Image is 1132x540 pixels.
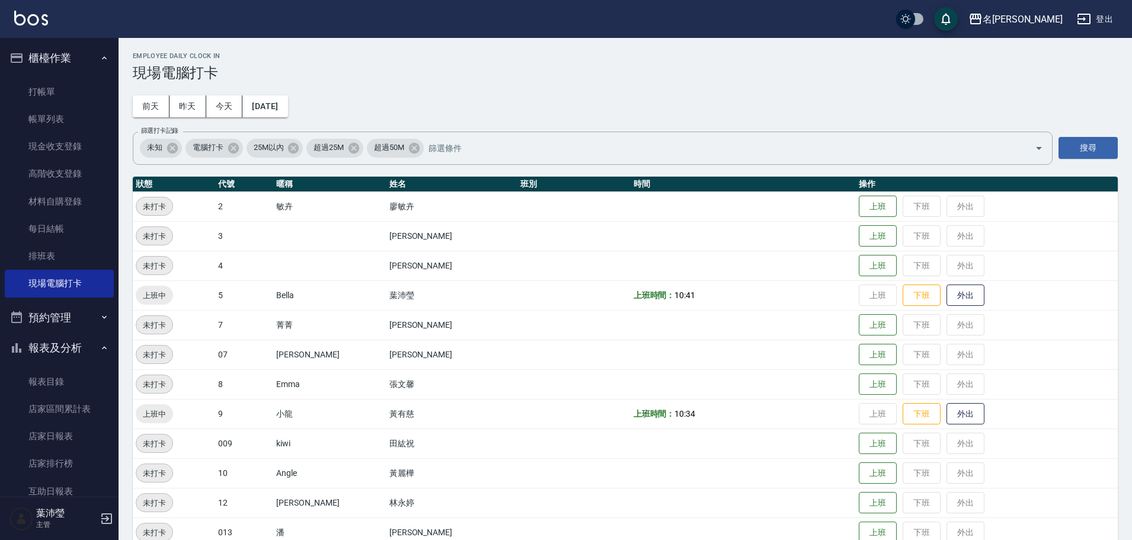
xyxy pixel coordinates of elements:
[215,369,274,399] td: 8
[215,429,274,458] td: 009
[36,507,97,519] h5: 葉沛瑩
[517,177,630,192] th: 班別
[983,12,1063,27] div: 名[PERSON_NAME]
[5,106,114,133] a: 帳單列表
[306,139,363,158] div: 超過25M
[5,450,114,477] a: 店家排行榜
[215,488,274,517] td: 12
[9,507,33,531] img: Person
[5,78,114,106] a: 打帳單
[5,395,114,423] a: 店家區間累計表
[242,95,287,117] button: [DATE]
[674,409,695,418] span: 10:34
[273,399,386,429] td: 小龍
[386,177,518,192] th: 姓名
[386,340,518,369] td: [PERSON_NAME]
[859,344,897,366] button: 上班
[631,177,856,192] th: 時間
[136,200,172,213] span: 未打卡
[5,270,114,297] a: 現場電腦打卡
[856,177,1118,192] th: 操作
[136,230,172,242] span: 未打卡
[136,497,172,509] span: 未打卡
[386,221,518,251] td: [PERSON_NAME]
[903,403,941,425] button: 下班
[136,349,172,361] span: 未打卡
[386,280,518,310] td: 葉沛瑩
[133,65,1118,81] h3: 現場電腦打卡
[426,138,1014,158] input: 篩選條件
[186,142,231,154] span: 電腦打卡
[215,399,274,429] td: 9
[136,289,173,302] span: 上班中
[859,314,897,336] button: 上班
[5,478,114,505] a: 互助日報表
[141,126,178,135] label: 篩選打卡記錄
[215,310,274,340] td: 7
[215,221,274,251] td: 3
[215,280,274,310] td: 5
[5,423,114,450] a: 店家日報表
[247,142,291,154] span: 25M以內
[273,429,386,458] td: kiwi
[5,242,114,270] a: 排班表
[136,378,172,391] span: 未打卡
[5,43,114,74] button: 櫃檯作業
[859,196,897,218] button: 上班
[273,177,386,192] th: 暱稱
[5,302,114,333] button: 預約管理
[934,7,958,31] button: save
[136,437,172,450] span: 未打卡
[5,188,114,215] a: 材料自購登錄
[247,139,303,158] div: 25M以內
[859,255,897,277] button: 上班
[273,369,386,399] td: Emma
[136,260,172,272] span: 未打卡
[946,403,984,425] button: 外出
[186,139,243,158] div: 電腦打卡
[1029,139,1048,158] button: Open
[367,142,411,154] span: 超過50M
[367,139,424,158] div: 超過50M
[215,251,274,280] td: 4
[136,319,172,331] span: 未打卡
[136,408,173,420] span: 上班中
[140,139,182,158] div: 未知
[133,52,1118,60] h2: Employee Daily Clock In
[674,290,695,300] span: 10:41
[5,160,114,187] a: 高階收支登錄
[1059,137,1118,159] button: 搜尋
[273,458,386,488] td: Angle
[386,310,518,340] td: [PERSON_NAME]
[5,368,114,395] a: 報表目錄
[170,95,206,117] button: 昨天
[5,215,114,242] a: 每日結帳
[964,7,1067,31] button: 名[PERSON_NAME]
[859,462,897,484] button: 上班
[386,488,518,517] td: 林永婷
[133,177,215,192] th: 狀態
[634,290,675,300] b: 上班時間：
[136,526,172,539] span: 未打卡
[386,458,518,488] td: 黃麗樺
[1072,8,1118,30] button: 登出
[36,519,97,530] p: 主管
[206,95,243,117] button: 今天
[946,285,984,306] button: 外出
[133,95,170,117] button: 前天
[136,467,172,480] span: 未打卡
[386,429,518,458] td: 田紘祝
[215,340,274,369] td: 07
[386,399,518,429] td: 黃有慈
[273,488,386,517] td: [PERSON_NAME]
[386,191,518,221] td: 廖敏卉
[5,333,114,363] button: 報表及分析
[273,340,386,369] td: [PERSON_NAME]
[273,280,386,310] td: Bella
[215,191,274,221] td: 2
[14,11,48,25] img: Logo
[859,225,897,247] button: 上班
[386,251,518,280] td: [PERSON_NAME]
[215,458,274,488] td: 10
[859,373,897,395] button: 上班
